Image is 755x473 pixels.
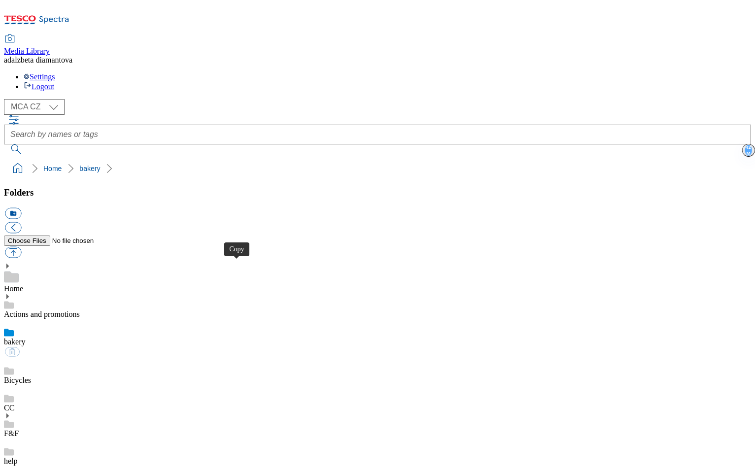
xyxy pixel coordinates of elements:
[4,35,50,56] a: Media Library
[4,47,50,55] span: Media Library
[79,165,100,172] a: bakery
[4,429,19,438] a: F&F
[11,56,72,64] span: alzbeta diamantova
[24,82,54,91] a: Logout
[24,72,55,81] a: Settings
[4,310,80,318] a: Actions and promotions
[4,125,751,144] input: Search by names or tags
[43,165,62,172] a: Home
[4,457,18,465] a: help
[10,161,26,176] a: home
[4,284,23,293] a: Home
[4,56,11,64] span: ad
[4,376,31,384] a: Bicycles
[4,187,751,198] h3: Folders
[4,338,26,346] a: bakery
[4,404,14,412] a: CC
[4,159,751,178] nav: breadcrumb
